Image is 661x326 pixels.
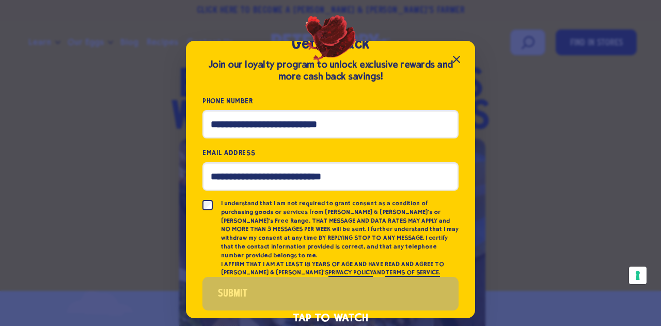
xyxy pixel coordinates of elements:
div: Join our loyalty program to unlock exclusive rewards and more cash back savings! [202,59,459,83]
h2: Get $2 Back [202,35,459,54]
a: PRIVACY POLICY [328,269,373,277]
button: Submit [202,277,459,311]
label: Email Address [202,147,459,159]
a: TERMS OF SERVICE. [385,269,439,277]
p: I AFFIRM THAT I AM AT LEAST 18 YEARS OF AGE AND HAVE READ AND AGREE TO [PERSON_NAME] & [PERSON_NA... [221,260,459,277]
button: Your consent preferences for tracking technologies [629,267,647,284]
button: Close popup [446,49,467,70]
p: I understand that I am not required to grant consent as a condition of purchasing goods or servic... [221,199,459,260]
label: Phone Number [202,95,459,107]
input: I understand that I am not required to grant consent as a condition of purchasing goods or servic... [202,200,213,210]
